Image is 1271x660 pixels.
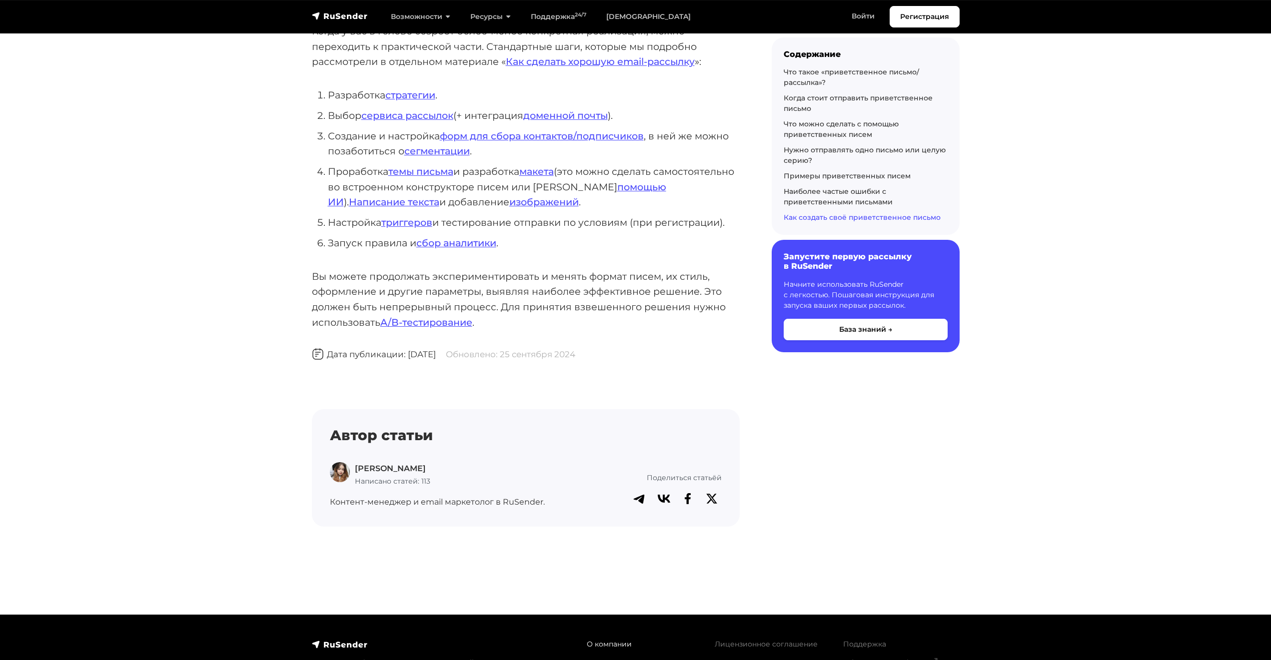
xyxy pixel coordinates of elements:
li: Выбор (+ интеграция ). [328,108,740,123]
p: Начните использовать RuSender с легкостью. Пошаговая инструкция для запуска ваших первых рассылок. [784,279,948,311]
a: Как сделать хорошую email-рассылку [506,55,695,67]
img: Дата публикации [312,348,324,360]
a: Ресурсы [460,6,521,27]
img: RuSender [312,640,368,650]
sup: 24/7 [575,11,586,18]
a: макета [519,165,554,177]
img: RuSender [312,11,368,21]
a: [DEMOGRAPHIC_DATA] [596,6,701,27]
a: Как создать своё приветственное письмо [784,213,941,222]
a: О компании [587,640,632,649]
a: Поддержка24/7 [521,6,596,27]
a: сегментации [404,145,470,157]
a: Что такое «приветственное письмо/рассылка»? [784,67,919,87]
span: Написано статей: 113 [355,477,430,486]
p: Когда у вас в голове созреет более-менее конкретная реализация, можно переходить к практической ч... [312,23,740,69]
a: Примеры приветственных писем [784,171,911,180]
li: Проработка и разработка (это можно сделать самостоятельно во встроенном конструкторе писем или [P... [328,164,740,210]
h4: Автор статьи [330,427,722,444]
a: изображений [509,196,579,208]
a: Регистрация [890,6,960,27]
button: База знаний → [784,319,948,340]
p: Контент-менеджер и email маркетолог в RuSender. [330,496,553,509]
a: сбор аналитики [416,237,496,249]
a: стратегии [385,89,435,101]
a: триггеров [381,216,432,228]
a: Войти [842,6,885,26]
a: Нужно отправлять одно письмо или целую серию? [784,145,946,165]
div: Содержание [784,49,948,59]
a: форм для сбора контактов/подписчиков [440,130,644,142]
li: Запуск правила и . [328,235,740,251]
a: Написание текста [349,196,439,208]
p: Поделиться статьёй [565,472,722,483]
a: Наиболее частые ошибки с приветственными письмами [784,187,893,206]
a: Лицензионное соглашение [715,640,818,649]
a: доменной почты [523,109,608,121]
a: темы письма [388,165,453,177]
a: Когда стоит отправить приветственное письмо [784,93,933,113]
span: Обновлено: 25 сентября 2024 [446,349,575,359]
span: Дата публикации: [DATE] [312,349,436,359]
li: Разработка . [328,87,740,103]
a: сервиса рассылок [361,109,453,121]
li: Создание и настройка , в ней же можно позаботиться о . [328,128,740,159]
p: Вы можете продолжать экспериментировать и менять формат писем, их стиль, оформление и другие пара... [312,269,740,330]
a: Что можно сделать с помощью приветственных писем [784,119,899,139]
p: [PERSON_NAME] [355,462,430,475]
a: Поддержка [843,640,886,649]
a: Запустите первую рассылку в RuSender Начните использовать RuSender с легкостью. Пошаговая инструк... [772,240,960,352]
li: Настройка и тестирование отправки по условиям (при регистрации). [328,215,740,230]
a: Возможности [381,6,460,27]
h6: Запустите первую рассылку в RuSender [784,252,948,271]
a: A/B-тестирование [380,316,472,328]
